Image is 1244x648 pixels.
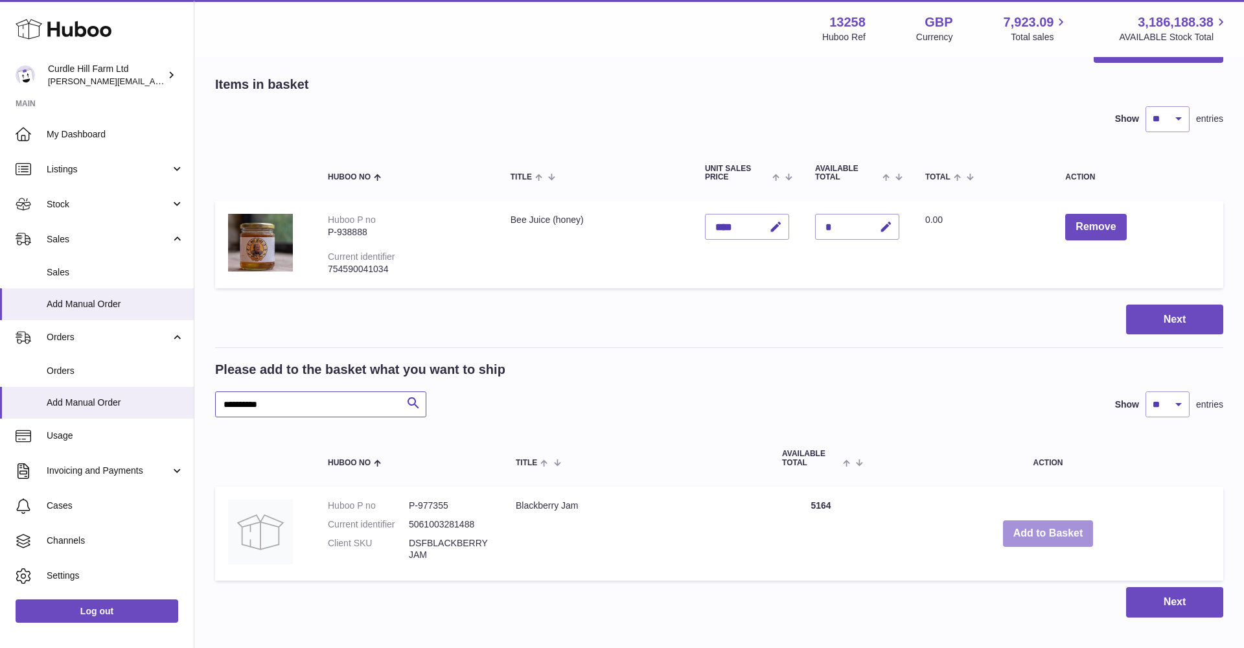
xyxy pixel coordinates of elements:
img: Bee Juice (honey) [228,214,293,272]
button: Remove [1065,214,1126,240]
button: Next [1126,305,1223,335]
h2: Please add to the basket what you want to ship [215,361,505,378]
span: Add Manual Order [47,298,184,310]
span: Stock [47,198,170,211]
div: Action [1065,173,1210,181]
span: Listings [47,163,170,176]
th: Action [873,437,1223,480]
button: Next [1126,587,1223,618]
span: Title [511,173,532,181]
dd: 5061003281488 [409,518,490,531]
span: AVAILABLE Total [782,450,840,467]
span: Sales [47,233,170,246]
span: Usage [47,430,184,442]
div: P-938888 [328,226,485,238]
h2: Items in basket [215,76,309,93]
span: AVAILABLE Total [815,165,879,181]
strong: GBP [925,14,952,31]
div: Huboo P no [328,214,376,225]
span: My Dashboard [47,128,184,141]
a: Log out [16,599,178,623]
span: 7,923.09 [1004,14,1054,31]
dd: DSFBLACKBERRYJAM [409,537,490,562]
img: miranda@diddlysquatfarmshop.com [16,65,35,85]
a: 3,186,188.38 AVAILABLE Stock Total [1119,14,1228,43]
span: [PERSON_NAME][EMAIL_ADDRESS][DOMAIN_NAME] [48,76,260,86]
td: Blackberry Jam [503,487,769,581]
span: entries [1196,113,1223,125]
span: AVAILABLE Stock Total [1119,31,1228,43]
td: 5164 [769,487,873,581]
span: Title [516,459,537,467]
dd: P-977355 [409,500,490,512]
div: Currency [916,31,953,43]
span: Channels [47,535,184,547]
span: Orders [47,365,184,377]
div: Huboo Ref [822,31,866,43]
span: Huboo no [328,173,371,181]
span: Add Manual Order [47,397,184,409]
img: Blackberry Jam [228,500,293,564]
span: Unit Sales Price [705,165,769,181]
span: Total [925,173,950,181]
strong: 13258 [829,14,866,31]
div: 754590041034 [328,263,485,275]
span: 3,186,188.38 [1138,14,1214,31]
td: Bee Juice (honey) [498,201,692,288]
dt: Client SKU [328,537,409,562]
div: Curdle Hill Farm Ltd [48,63,165,87]
label: Show [1115,399,1139,411]
span: Orders [47,331,170,343]
span: 0.00 [925,214,943,225]
span: entries [1196,399,1223,411]
span: Settings [47,570,184,582]
div: Current identifier [328,251,395,262]
dt: Current identifier [328,518,409,531]
a: 7,923.09 Total sales [1004,14,1069,43]
span: Total sales [1011,31,1068,43]
span: Huboo no [328,459,371,467]
span: Invoicing and Payments [47,465,170,477]
button: Add to Basket [1003,520,1094,547]
span: Sales [47,266,184,279]
span: Cases [47,500,184,512]
dt: Huboo P no [328,500,409,512]
label: Show [1115,113,1139,125]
